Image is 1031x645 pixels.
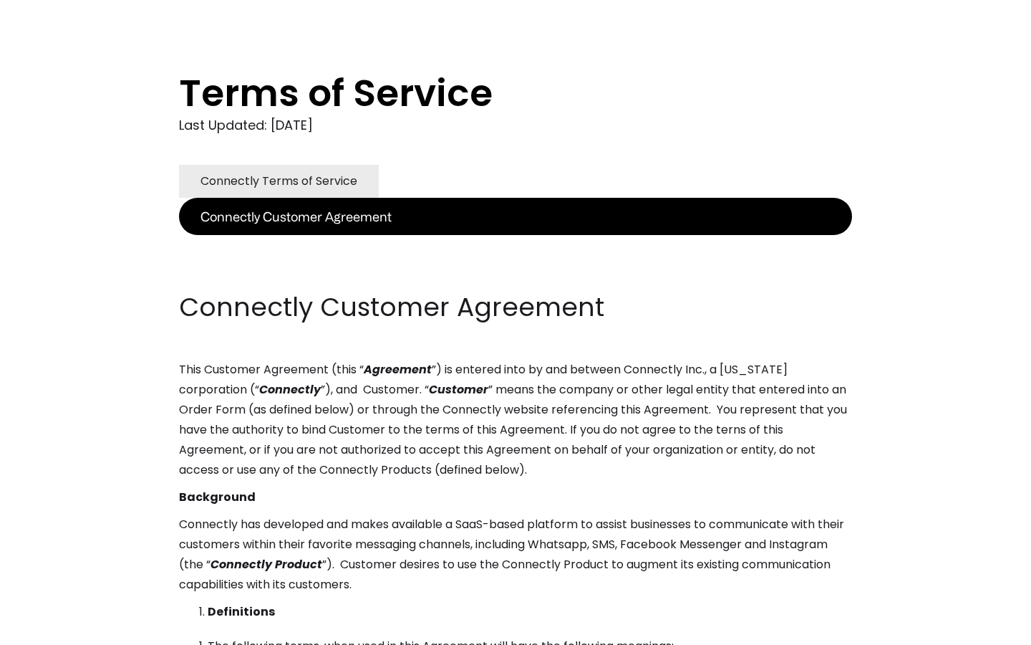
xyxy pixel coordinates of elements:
[14,618,86,640] aside: Language selected: English
[200,206,392,226] div: Connectly Customer Agreement
[179,115,852,136] div: Last Updated: [DATE]
[429,381,488,398] em: Customer
[208,603,275,620] strong: Definitions
[179,262,852,282] p: ‍
[200,171,357,191] div: Connectly Terms of Service
[179,72,795,115] h1: Terms of Service
[179,290,852,325] h2: Connectly Customer Agreement
[364,361,432,378] em: Agreement
[179,360,852,480] p: This Customer Agreement (this “ ”) is entered into by and between Connectly Inc., a [US_STATE] co...
[179,489,256,505] strong: Background
[210,556,322,573] em: Connectly Product
[29,620,86,640] ul: Language list
[259,381,321,398] em: Connectly
[179,235,852,255] p: ‍
[179,515,852,595] p: Connectly has developed and makes available a SaaS-based platform to assist businesses to communi...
